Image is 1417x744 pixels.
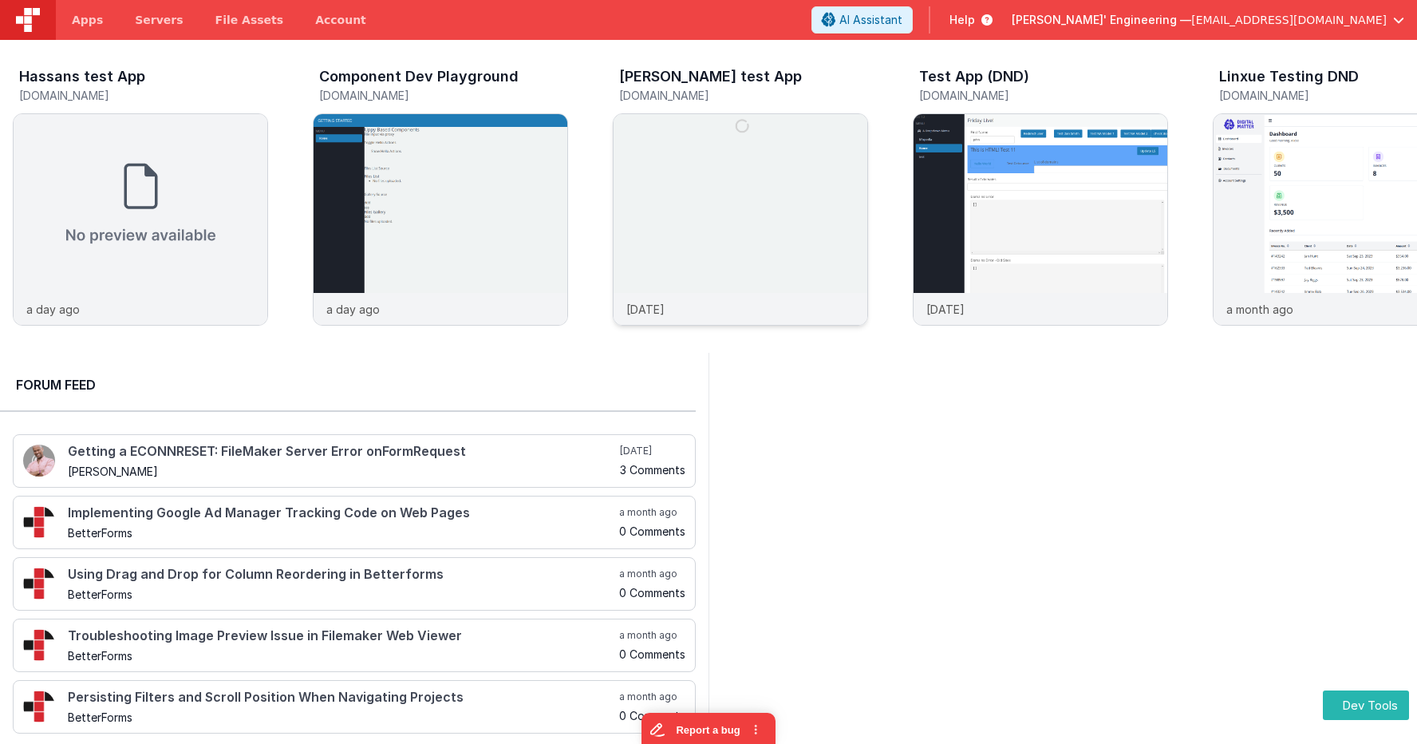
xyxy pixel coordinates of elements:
h5: [DATE] [620,445,685,457]
h3: Test App (DND) [919,69,1029,85]
a: Troubleshooting Image Preview Issue in Filemaker Web Viewer BetterForms a month ago 0 Comments [13,619,696,672]
h5: a month ago [619,691,685,703]
h5: 0 Comments [619,648,685,660]
h3: Component Dev Playground [319,69,519,85]
span: Apps [72,12,103,28]
a: Persisting Filters and Scroll Position When Navigating Projects BetterForms a month ago 0 Comments [13,680,696,734]
h5: [DOMAIN_NAME] [19,89,268,101]
h3: [PERSON_NAME] test App [619,69,802,85]
h5: BetterForms [68,527,616,539]
span: [PERSON_NAME]' Engineering — [1012,12,1191,28]
h5: 0 Comments [619,525,685,537]
h4: Implementing Google Ad Manager Tracking Code on Web Pages [68,506,616,520]
h5: 3 Comments [620,464,685,476]
h5: a month ago [619,629,685,642]
h5: a month ago [619,568,685,580]
p: a month ago [1226,301,1293,318]
h5: [DOMAIN_NAME] [619,89,868,101]
img: 295_2.png [23,568,55,600]
span: AI Assistant [839,12,902,28]
h3: Linxue Testing DND [1219,69,1359,85]
span: File Assets [215,12,284,28]
h4: Using Drag and Drop for Column Reordering in Betterforms [68,568,616,582]
h5: [DOMAIN_NAME] [919,89,1168,101]
img: 295_2.png [23,629,55,661]
h5: 0 Comments [619,587,685,599]
button: AI Assistant [811,6,913,34]
button: Dev Tools [1323,691,1409,720]
h5: a month ago [619,506,685,519]
h5: BetterForms [68,588,616,600]
button: [PERSON_NAME]' Engineering — [EMAIL_ADDRESS][DOMAIN_NAME] [1012,12,1404,28]
span: Servers [135,12,183,28]
span: [EMAIL_ADDRESS][DOMAIN_NAME] [1191,12,1387,28]
a: Getting a ECONNRESET: FileMaker Server Error onFormRequest [PERSON_NAME] [DATE] 3 Comments [13,434,696,488]
img: 295_2.png [23,506,55,538]
h5: [DOMAIN_NAME] [319,89,568,101]
img: 295_2.png [23,691,55,722]
h4: Persisting Filters and Scroll Position When Navigating Projects [68,691,616,705]
h4: Getting a ECONNRESET: FileMaker Server Error onFormRequest [68,445,617,459]
a: Using Drag and Drop for Column Reordering in Betterforms BetterForms a month ago 0 Comments [13,557,696,611]
h5: [PERSON_NAME] [68,465,617,477]
p: [DATE] [626,301,665,318]
a: Implementing Google Ad Manager Tracking Code on Web Pages BetterForms a month ago 0 Comments [13,496,696,549]
span: Help [949,12,975,28]
h4: Troubleshooting Image Preview Issue in Filemaker Web Viewer [68,629,616,643]
p: a day ago [326,301,380,318]
h5: 0 Comments [619,710,685,722]
img: 411_2.png [23,445,55,477]
h3: Hassans test App [19,69,145,85]
h2: Forum Feed [16,375,680,394]
h5: BetterForms [68,650,616,662]
p: [DATE] [926,301,965,318]
h5: BetterForms [68,711,616,723]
